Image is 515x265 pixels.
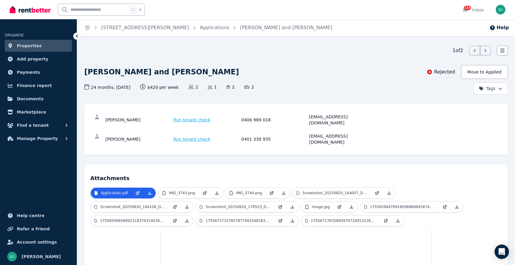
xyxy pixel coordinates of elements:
[360,201,439,212] a: 1755659047691809688884367409140.jpg
[169,215,181,226] a: Open in new Tab
[84,67,239,77] h1: [PERSON_NAME] and [PERSON_NAME]
[105,114,172,126] div: [PERSON_NAME]
[293,188,371,198] a: Screenshot_20250820_164057_Drive.jpg
[241,114,307,126] div: 0406 989 018
[451,201,463,212] a: Download Attachment
[5,119,72,131] button: Find a tenant
[5,132,72,145] button: Manage Property
[333,201,345,212] a: Open in new Tab
[181,201,193,212] a: Download Attachment
[144,188,156,198] a: Download Attachment
[226,188,266,198] a: IMG_3744.png
[5,236,72,248] a: Account settings
[274,201,286,212] a: Open in new Tab
[211,188,223,198] a: Download Attachment
[5,66,72,78] a: Payments
[5,93,72,105] a: Documents
[173,117,211,123] span: Run tenant check
[5,106,72,118] a: Marketplace
[464,6,471,10] span: 114
[169,191,195,195] p: IMG_3743.png
[301,201,333,212] a: image.jpg
[266,188,278,198] a: Open in new Tab
[426,68,455,76] div: Rejected
[439,201,451,212] a: Open in new Tab
[311,218,376,223] p: 17556717635893970719913228948369.jpg
[196,215,274,226] a: 1755671733785787749334818337388.jpg
[370,204,435,209] p: 1755659047691809688884367409140.jpg
[17,238,57,246] span: Account settings
[286,215,298,226] a: Download Attachment
[301,215,380,226] a: 17556717635893970719913228948369.jpg
[463,7,484,13] div: Inbox
[17,108,46,116] span: Marketplace
[77,19,339,36] nav: Breadcrumb
[17,95,44,102] span: Documents
[10,5,51,14] img: RentBetter
[100,218,165,223] p: 17556590656892118379314036679598.jpg
[380,215,392,226] a: Open in new Tab
[159,188,198,198] a: IMG_3743.png
[208,84,217,90] span: 1
[169,201,181,212] a: Open in new Tab
[17,82,52,89] span: Finance report
[274,215,286,226] a: Open in new Tab
[17,69,40,76] span: Payments
[17,225,50,232] span: Refer a friend
[489,24,509,31] button: Help
[84,84,130,90] span: 24 months , [DATE]
[196,201,274,212] a: Screenshot_20250820_170523_Drive.jpg
[383,188,395,198] a: Download Attachment
[181,215,193,226] a: Download Attachment
[236,191,262,195] p: IMG_3744.png
[371,188,383,198] a: Open in new Tab
[5,40,72,52] a: Properties
[392,215,404,226] a: Download Attachment
[17,42,42,49] span: Properties
[17,55,48,63] span: Add property
[479,86,495,92] span: Tags
[132,188,144,198] a: Open in new Tab
[278,188,290,198] a: Download Attachment
[345,201,357,212] a: Download Attachment
[101,191,128,195] p: Application.pdf
[302,191,367,195] p: Screenshot_20250820_164057_Drive.jpg
[226,84,235,90] span: 2
[5,79,72,92] a: Finance report
[309,114,376,126] div: [EMAIL_ADDRESS][DOMAIN_NAME]
[206,204,271,209] p: Screenshot_20250820_170523_Drive.jpg
[17,135,58,142] span: Manage Property
[22,253,61,260] span: [PERSON_NAME]
[309,133,376,145] div: [EMAIL_ADDRESS][DOMAIN_NAME]
[200,25,229,30] a: Applications
[474,83,508,95] button: Tags
[91,215,169,226] a: 17556590656892118379314036679598.jpg
[189,84,198,90] span: 2
[286,201,298,212] a: Download Attachment
[452,47,463,54] span: 1 of 2
[5,210,72,222] a: Help centre
[101,25,189,30] a: [STREET_ADDRESS][PERSON_NAME]
[100,204,165,209] p: Screenshot_20250820_164108_Drive.jpg
[90,170,502,182] h4: Attachments
[5,33,24,37] span: ORGANISE
[244,84,254,90] span: 2
[496,5,505,14] img: Bom Jin
[495,245,509,259] div: Open Intercom Messenger
[173,136,211,142] span: Run tenant check
[5,223,72,235] a: Refer a friend
[140,84,179,90] span: $420 per week
[5,53,72,65] a: Add property
[105,133,172,145] div: [PERSON_NAME]
[139,7,141,12] span: k
[91,188,132,198] a: Application.pdf
[91,201,169,212] a: Screenshot_20250820_164108_Drive.jpg
[17,212,45,219] span: Help centre
[205,218,271,223] p: 1755671733785787749334818337388.jpg
[240,25,332,30] a: [PERSON_NAME] and [PERSON_NAME]
[461,65,508,79] button: Move to Applied
[241,133,307,145] div: 0401 330 935
[7,252,17,261] img: Bom Jin
[17,122,49,129] span: Find a tenant
[312,204,330,209] p: image.jpg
